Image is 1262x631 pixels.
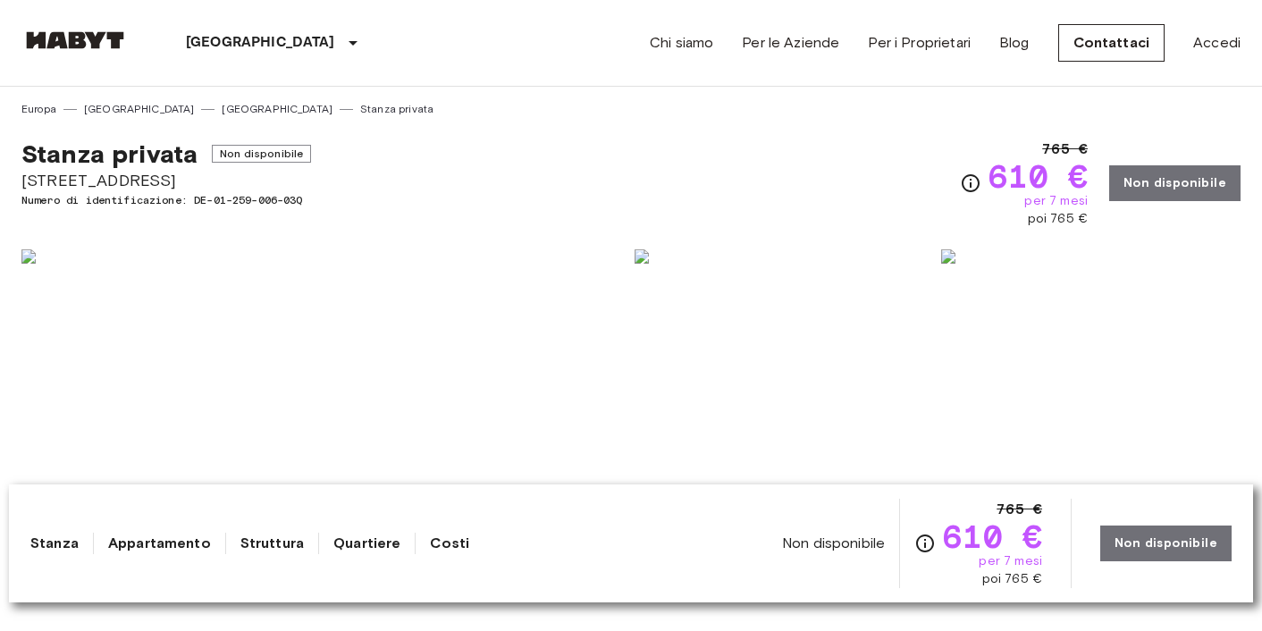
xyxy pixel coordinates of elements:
[222,101,332,117] a: [GEOGRAPHIC_DATA]
[742,32,839,54] a: Per le Aziende
[1028,210,1088,228] span: poi 765 €
[21,192,311,208] span: Numero di identificazione: DE-01-259-006-03Q
[21,101,56,117] a: Europa
[943,520,1042,552] span: 610 €
[941,249,1241,484] img: Picture of unit DE-01-259-006-03Q
[360,101,433,117] a: Stanza privata
[982,570,1042,588] span: poi 765 €
[240,533,304,554] a: Struttura
[868,32,971,54] a: Per i Proprietari
[333,533,400,554] a: Quartiere
[212,145,311,163] span: Non disponibile
[1058,24,1165,62] a: Contattaci
[430,533,469,554] a: Costi
[108,533,211,554] a: Appartamento
[650,32,713,54] a: Chi siamo
[782,534,885,553] span: Non disponibile
[914,533,936,554] svg: Verifica i dettagli delle spese nella sezione 'Riassunto dei Costi'. Si prega di notare che gli s...
[30,533,79,554] a: Stanza
[186,32,335,54] p: [GEOGRAPHIC_DATA]
[1024,192,1088,210] span: per 7 mesi
[1042,139,1088,160] span: 765 €
[979,552,1042,570] span: per 7 mesi
[635,249,934,484] img: Picture of unit DE-01-259-006-03Q
[997,499,1042,520] span: 765 €
[21,31,129,49] img: Habyt
[999,32,1030,54] a: Blog
[1193,32,1241,54] a: Accedi
[84,101,195,117] a: [GEOGRAPHIC_DATA]
[21,169,311,192] span: [STREET_ADDRESS]
[21,139,198,169] span: Stanza privata
[960,172,981,194] svg: Verifica i dettagli delle spese nella sezione 'Riassunto dei Costi'. Si prega di notare che gli s...
[989,160,1088,192] span: 610 €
